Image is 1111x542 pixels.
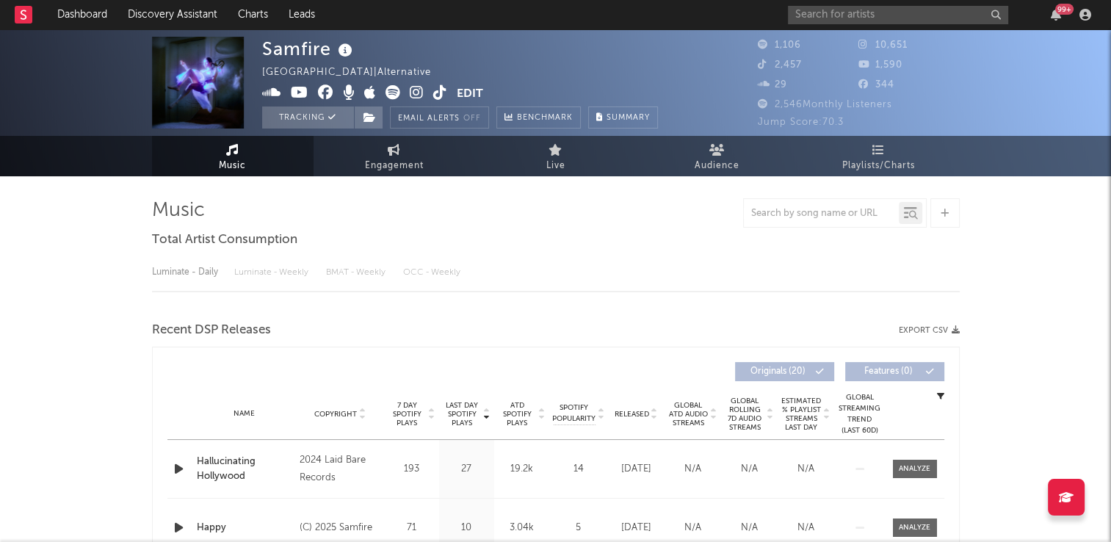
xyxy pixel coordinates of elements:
[758,40,801,50] span: 1,106
[262,106,354,129] button: Tracking
[781,521,830,535] div: N/A
[612,521,661,535] div: [DATE]
[496,106,581,129] a: Benchmark
[300,519,380,537] div: (C) 2025 Samfire
[735,362,834,381] button: Originals(20)
[899,326,960,335] button: Export CSV
[443,462,491,477] div: 27
[612,462,661,477] div: [DATE]
[858,80,894,90] span: 344
[781,462,830,477] div: N/A
[443,401,482,427] span: Last Day Spotify Plays
[668,462,717,477] div: N/A
[553,521,604,535] div: 5
[744,208,899,220] input: Search by song name or URL
[152,322,271,339] span: Recent DSP Releases
[262,37,356,61] div: Samfire
[152,231,297,249] span: Total Artist Consumption
[365,157,424,175] span: Engagement
[758,118,844,127] span: Jump Score: 70.3
[758,80,787,90] span: 29
[197,521,293,535] a: Happy
[314,410,357,419] span: Copyright
[152,136,314,176] a: Music
[858,60,902,70] span: 1,590
[388,521,435,535] div: 71
[858,40,908,50] span: 10,651
[668,521,717,535] div: N/A
[388,462,435,477] div: 193
[463,115,481,123] em: Off
[788,6,1008,24] input: Search for artists
[546,157,565,175] span: Live
[615,410,649,419] span: Released
[517,109,573,127] span: Benchmark
[745,367,812,376] span: Originals ( 20 )
[553,462,604,477] div: 14
[758,100,892,109] span: 2,546 Monthly Listeners
[1055,4,1074,15] div: 99 +
[588,106,658,129] button: Summary
[781,397,822,432] span: Estimated % Playlist Streams Last Day
[314,136,475,176] a: Engagement
[262,64,448,82] div: [GEOGRAPHIC_DATA] | Alternative
[552,402,596,424] span: Spotify Popularity
[855,367,922,376] span: Features ( 0 )
[725,521,774,535] div: N/A
[457,85,483,104] button: Edit
[758,60,802,70] span: 2,457
[498,521,546,535] div: 3.04k
[607,114,650,122] span: Summary
[443,521,491,535] div: 10
[388,401,427,427] span: 7 Day Spotify Plays
[498,462,546,477] div: 19.2k
[300,452,380,487] div: 2024 Laid Bare Records
[197,455,293,483] a: Hallucinating Hollywood
[695,157,739,175] span: Audience
[390,106,489,129] button: Email AlertsOff
[475,136,637,176] a: Live
[842,157,915,175] span: Playlists/Charts
[197,408,293,419] div: Name
[668,401,709,427] span: Global ATD Audio Streams
[498,401,537,427] span: ATD Spotify Plays
[219,157,246,175] span: Music
[1051,9,1061,21] button: 99+
[725,397,765,432] span: Global Rolling 7D Audio Streams
[725,462,774,477] div: N/A
[845,362,944,381] button: Features(0)
[838,392,882,436] div: Global Streaming Trend (Last 60D)
[798,136,960,176] a: Playlists/Charts
[637,136,798,176] a: Audience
